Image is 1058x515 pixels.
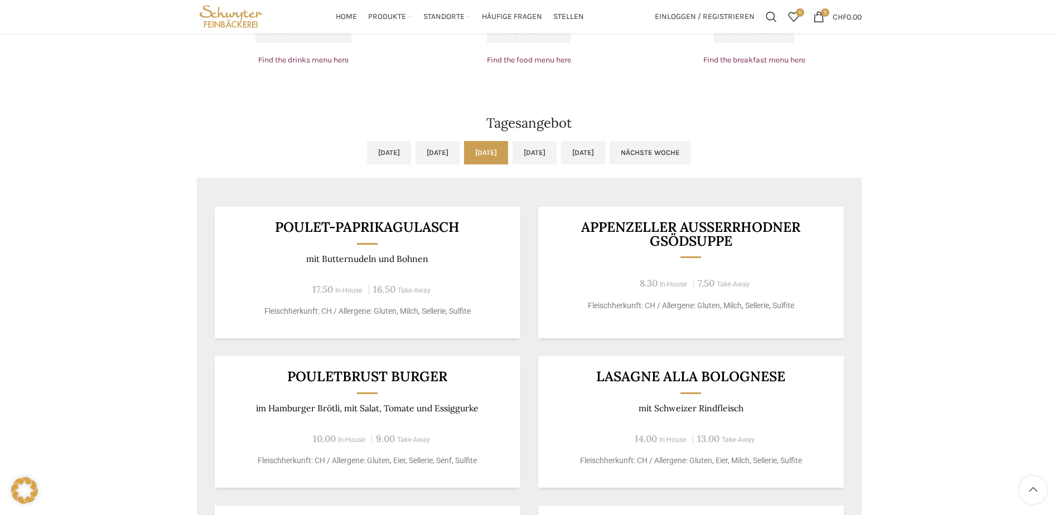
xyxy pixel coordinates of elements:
a: [DATE] [464,141,508,164]
span: 16.50 [373,283,395,295]
span: In-House [338,436,365,444]
span: Take-Away [717,280,750,288]
span: 8.30 [640,277,658,289]
a: [DATE] [367,141,411,164]
span: In-House [659,436,687,444]
span: 0 [796,8,804,17]
a: 0 [782,6,805,28]
span: 0 [821,8,829,17]
a: [DATE] [416,141,460,164]
span: Take-Away [398,286,431,294]
span: 17.50 [312,283,333,295]
a: Häufige Fragen [482,6,542,28]
h3: Pouletbrust Burger [228,370,506,383]
p: Fleischherkunft: CH / Allergene: Gluten, Eier, Milch, Sellerie, Sulfite [552,455,830,467]
a: Standorte [423,6,471,28]
span: Produkte [368,12,406,22]
a: Einloggen / Registrieren [649,6,760,28]
p: Fleischherkunft: CH / Allergene: Gluten, Milch, Sellerie, Sulfite [552,300,830,312]
h3: Poulet-Paprikagulasch [228,220,506,234]
span: Stellen [553,12,584,22]
span: Home [336,12,357,22]
p: Fleischherkunft: CH / Allergene: Gluten, Eier, Sellerie, Senf, Sulfite [228,455,506,467]
bdi: 0.00 [833,12,862,21]
span: 7.50 [698,277,714,289]
a: Stellen [553,6,584,28]
span: Take-Away [397,436,430,444]
span: 10.00 [313,433,336,445]
span: Häufige Fragen [482,12,542,22]
h3: Appenzeller Ausserrhodner Gsödsuppe [552,220,830,247]
span: Einloggen / Registrieren [655,13,755,21]
a: Site logo [197,11,265,21]
a: Suchen [760,6,782,28]
div: Main navigation [270,6,649,28]
span: 9.00 [376,433,395,445]
p: Fleischherkunft: CH / Allergene: Gluten, Milch, Sellerie, Sulfite [228,305,506,317]
a: [DATE] [561,141,605,164]
a: Find the drinks menu here [258,55,349,65]
a: Produkte [368,6,412,28]
p: mit Schweizer Rindfleisch [552,403,830,414]
a: Find the breakfast menu here [703,55,805,65]
h2: Tagesangebot [197,116,862,130]
a: [DATE] [513,141,557,164]
span: 14.00 [635,433,657,445]
span: In-House [660,280,687,288]
span: Take-Away [722,436,755,444]
a: Find the food menu here [487,55,571,65]
p: mit Butternudeln und Bohnen [228,254,506,264]
a: Scroll to top button [1019,476,1047,504]
div: Meine Wunschliste [782,6,805,28]
span: 13.00 [697,433,719,445]
span: In-House [335,286,363,294]
a: 0 CHF0.00 [808,6,867,28]
a: Home [336,6,357,28]
span: Standorte [423,12,465,22]
span: CHF [833,12,847,21]
h3: LASAGNE ALLA BOLOGNESE [552,370,830,383]
p: im Hamburger Brötli, mit Salat, Tomate und Essiggurke [228,403,506,414]
a: Nächste Woche [610,141,691,164]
